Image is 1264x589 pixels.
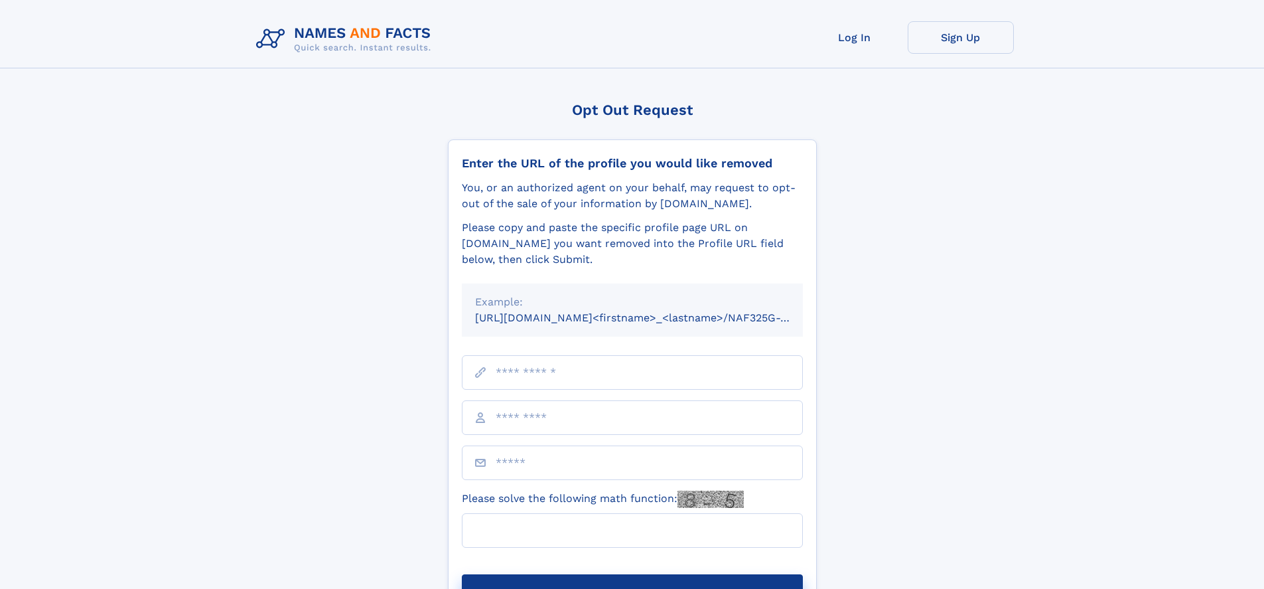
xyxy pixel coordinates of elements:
[908,21,1014,54] a: Sign Up
[802,21,908,54] a: Log In
[462,180,803,212] div: You, or an authorized agent on your behalf, may request to opt-out of the sale of your informatio...
[462,156,803,171] div: Enter the URL of the profile you would like removed
[475,294,790,310] div: Example:
[448,102,817,118] div: Opt Out Request
[475,311,828,324] small: [URL][DOMAIN_NAME]<firstname>_<lastname>/NAF325G-xxxxxxxx
[462,220,803,268] div: Please copy and paste the specific profile page URL on [DOMAIN_NAME] you want removed into the Pr...
[462,491,744,508] label: Please solve the following math function:
[251,21,442,57] img: Logo Names and Facts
